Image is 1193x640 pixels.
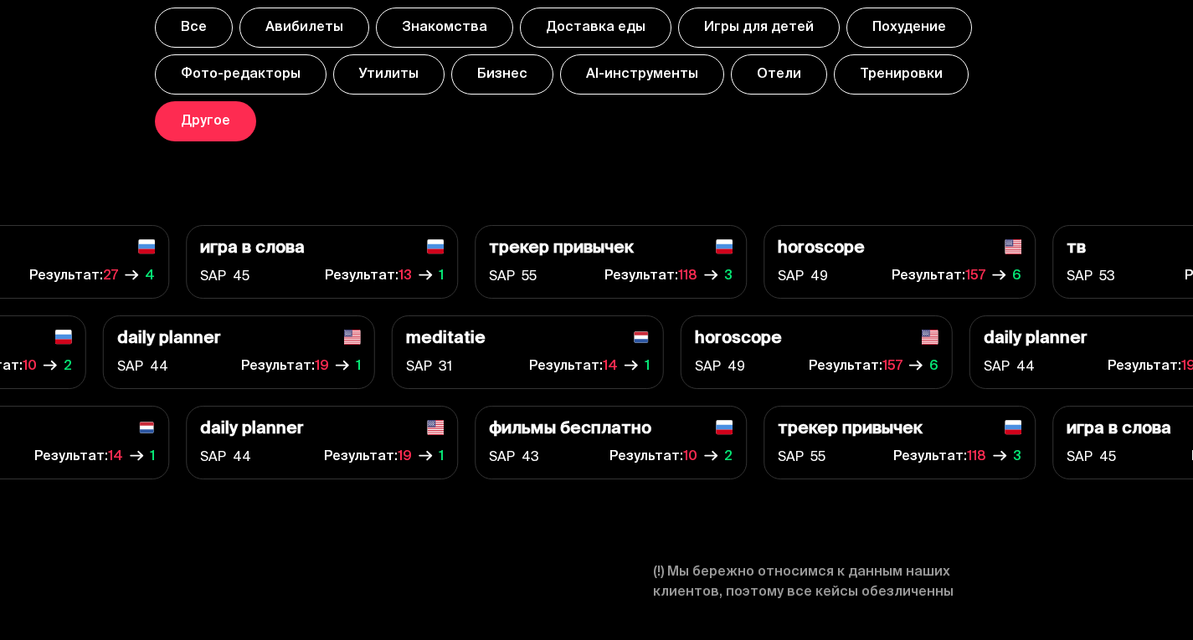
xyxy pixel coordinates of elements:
[809,357,882,377] span: Результат:
[724,267,733,287] span: 3
[117,357,143,377] p: SAP
[810,448,825,468] p: 55
[810,267,828,287] p: 49
[560,54,724,95] button: AI-инструменты
[241,357,315,377] span: Результат:
[695,357,721,377] p: SAP
[892,267,965,287] span: Результат:
[145,267,155,287] span: 4
[398,446,439,469] span: 19
[1067,267,1093,287] p: SAP
[929,357,938,377] span: 6
[984,357,1010,377] p: SAP
[233,267,249,287] p: 45
[155,8,233,48] button: Все
[406,357,432,377] p: SAP
[778,448,804,468] p: SAP
[1012,267,1021,287] span: 6
[728,357,745,377] p: 49
[645,357,650,377] span: 1
[399,265,439,289] span: 13
[155,101,256,141] button: Другое
[683,446,724,469] span: 10
[439,267,444,287] span: 1
[604,267,678,287] span: Результат:
[893,448,967,468] span: Результат:
[150,448,155,468] span: 1
[967,446,1013,469] span: 118
[117,330,221,349] p: daily planner
[324,448,398,468] span: Результат:
[489,239,634,259] p: трекер привычек
[439,357,452,377] p: 31
[778,420,923,439] p: трекер привычек
[1067,448,1093,468] p: SAP
[522,267,537,287] p: 55
[965,265,1012,289] span: 157
[333,54,445,95] button: Утилиты
[29,267,103,287] span: Результат:
[489,267,515,287] p: SAP
[678,265,724,289] span: 118
[439,448,444,468] span: 1
[520,8,671,48] button: Доставка еды
[834,54,969,95] button: Тренировки
[239,8,369,48] button: Авибилеты
[23,356,64,379] span: 10
[489,448,515,468] p: SAP
[200,267,226,287] p: SAP
[609,448,683,468] span: Результат:
[731,54,827,95] button: Отели
[653,563,1011,603] span: (!) Мы бережно относимся к данным наших клиентов, поэтому все кейсы обезличенны
[846,8,972,48] button: Похудение
[489,420,651,439] p: фильмы бесплатно
[984,330,1088,349] p: daily planner
[724,448,733,468] span: 2
[406,330,486,349] p: meditatie
[1108,357,1181,377] span: Результат:
[1099,448,1116,468] p: 45
[678,8,840,48] button: Игры для детей
[1013,448,1021,468] span: 3
[376,8,513,48] button: Знакомства
[1016,357,1035,377] p: 44
[603,356,645,379] span: 14
[1067,239,1086,259] p: тв
[529,357,603,377] span: Результат:
[155,54,327,95] button: Фото-редакторы
[200,239,305,259] p: игра в слова
[1067,420,1171,439] p: игра в слова
[778,239,865,259] p: horoscope
[451,54,553,95] button: Бизнес
[356,357,361,377] span: 1
[882,356,929,379] span: 157
[103,265,145,289] span: 27
[34,448,108,468] span: Результат:
[778,267,804,287] p: SAP
[108,446,150,469] span: 14
[1099,267,1115,287] p: 53
[325,267,399,287] span: Результат:
[200,420,304,439] p: daily planner
[233,448,251,468] p: 44
[64,357,72,377] span: 2
[522,448,539,468] p: 43
[695,330,782,349] p: horoscope
[315,356,356,379] span: 19
[200,448,226,468] p: SAP
[150,357,168,377] p: 44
